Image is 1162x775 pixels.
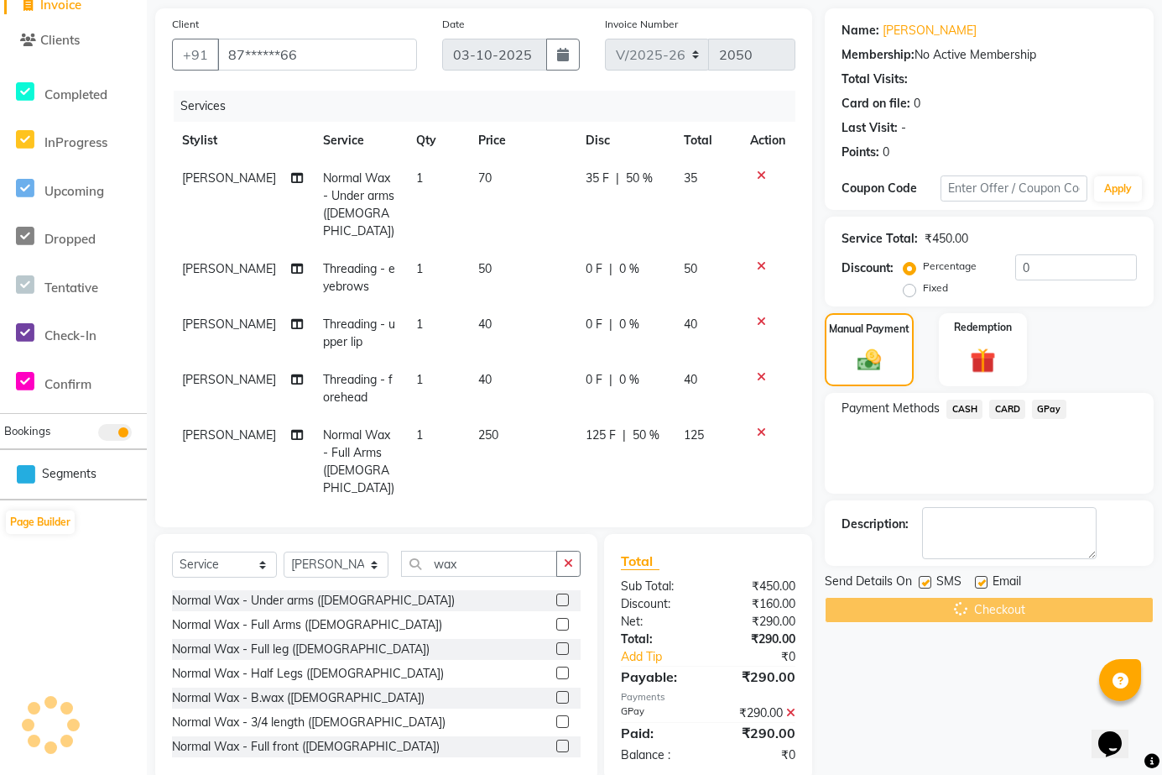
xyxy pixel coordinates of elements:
[6,511,75,534] button: Page Builder
[619,371,639,389] span: 0 %
[172,17,199,32] label: Client
[416,170,423,186] span: 1
[842,71,908,88] div: Total Visits:
[941,175,1088,202] input: Enter Offer / Coupon Code
[1032,400,1066,419] span: GPay
[217,39,417,71] input: Search by Name/Mobile/Email/Code
[172,665,444,683] div: Normal Wax - Half Legs ([DEMOGRAPHIC_DATA])
[626,170,653,187] span: 50 %
[576,122,674,160] th: Disc
[478,317,492,332] span: 40
[42,465,96,483] span: Segments
[172,592,455,610] div: Normal Wax - Under arms ([DEMOGRAPHIC_DATA])
[829,322,909,337] label: Manual Payment
[674,122,740,160] th: Total
[825,573,912,594] span: Send Details On
[708,595,808,613] div: ₹160.00
[608,648,725,666] a: Add Tip
[946,400,982,419] span: CASH
[608,746,708,764] div: Balance :
[914,95,920,113] div: 0
[708,723,808,743] div: ₹290.00
[182,427,276,442] span: [PERSON_NAME]
[323,170,394,238] span: Normal Wax - Under arms ([DEMOGRAPHIC_DATA])
[44,231,96,247] span: Dropped
[313,122,406,160] th: Service
[586,260,602,278] span: 0 F
[174,91,808,122] div: Services
[478,427,498,442] span: 250
[608,723,708,743] div: Paid:
[44,86,107,102] span: Completed
[44,134,107,150] span: InProgress
[608,613,708,631] div: Net:
[740,122,795,160] th: Action
[323,372,393,405] span: Threading - forehead
[323,427,394,495] span: Normal Wax - Full Arms ([DEMOGRAPHIC_DATA])
[172,689,425,707] div: Normal Wax - B.wax ([DEMOGRAPHIC_DATA])
[842,144,879,161] div: Points:
[172,738,440,756] div: Normal Wax - Full front ([DEMOGRAPHIC_DATA])
[708,578,808,595] div: ₹450.00
[478,372,492,387] span: 40
[623,427,626,444] span: |
[725,648,808,666] div: ₹0
[172,641,430,658] div: Normal Wax - Full leg ([DEMOGRAPHIC_DATA])
[416,372,423,387] span: 1
[842,46,1137,64] div: No Active Membership
[44,280,98,296] span: Tentative
[708,667,808,687] div: ₹290.00
[182,317,276,332] span: [PERSON_NAME]
[586,170,609,187] span: 35 F
[478,170,492,186] span: 70
[684,170,697,186] span: 35
[883,22,977,39] a: [PERSON_NAME]
[608,704,708,722] div: GPay
[4,424,50,437] span: Bookings
[923,259,977,274] label: Percentage
[619,316,639,333] span: 0 %
[608,578,708,595] div: Sub Total:
[633,427,659,444] span: 50 %
[468,122,576,160] th: Price
[850,347,888,374] img: _cash.svg
[609,371,612,389] span: |
[684,317,697,332] span: 40
[842,516,909,533] div: Description:
[406,122,468,160] th: Qty
[182,261,276,276] span: [PERSON_NAME]
[442,17,465,32] label: Date
[621,552,659,570] span: Total
[608,595,708,613] div: Discount:
[586,427,616,444] span: 125 F
[842,95,910,113] div: Card on file:
[901,119,906,137] div: -
[172,122,313,160] th: Stylist
[708,746,808,764] div: ₹0
[172,616,442,634] div: Normal Wax - Full Arms ([DEMOGRAPHIC_DATA])
[842,400,940,417] span: Payment Methods
[842,46,914,64] div: Membership:
[182,170,276,186] span: [PERSON_NAME]
[172,714,446,731] div: Normal Wax - 3/4 length ([DEMOGRAPHIC_DATA])
[478,261,492,276] span: 50
[44,183,104,199] span: Upcoming
[842,180,940,197] div: Coupon Code
[621,690,795,704] div: Payments
[925,230,968,248] div: ₹450.00
[1094,176,1142,202] button: Apply
[172,39,219,71] button: +91
[619,260,639,278] span: 0 %
[954,320,1012,335] label: Redemption
[416,427,423,442] span: 1
[842,230,918,248] div: Service Total:
[416,261,423,276] span: 1
[608,667,708,687] div: Payable:
[842,119,898,137] div: Last Visit:
[586,316,602,333] span: 0 F
[605,17,678,32] label: Invoice Number
[182,372,276,387] span: [PERSON_NAME]
[684,261,697,276] span: 50
[883,144,889,161] div: 0
[4,31,143,50] a: Clients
